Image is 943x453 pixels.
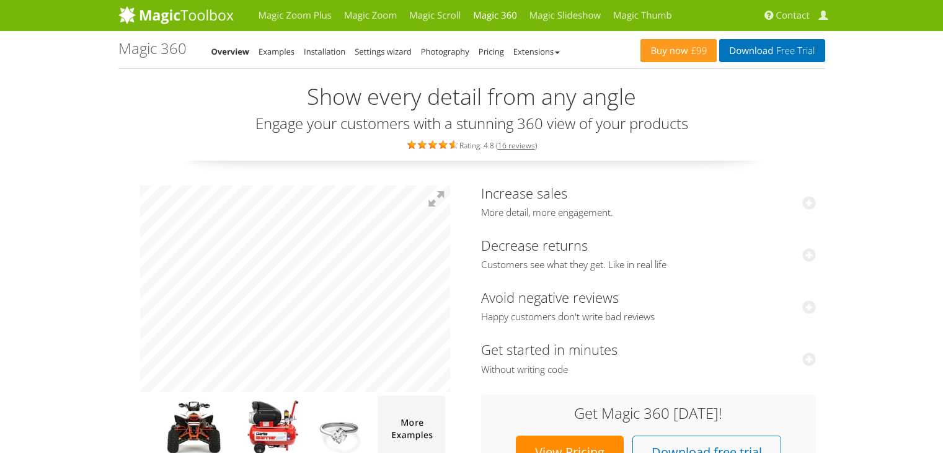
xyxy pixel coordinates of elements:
[513,46,560,57] a: Extensions
[118,115,825,132] h3: Engage your customers with a stunning 360 view of your products
[498,140,535,151] a: 16 reviews
[304,46,345,57] a: Installation
[481,364,816,376] span: Without writing code
[481,311,816,323] span: Happy customers don't write bad reviews
[355,46,412,57] a: Settings wizard
[773,46,815,56] span: Free Trial
[481,288,816,323] a: Avoid negative reviewsHappy customers don't write bad reviews
[259,46,294,57] a: Examples
[494,405,804,421] h3: Get Magic 360 [DATE]!
[481,184,816,219] a: Increase salesMore detail, more engagement.
[481,236,816,271] a: Decrease returnsCustomers see what they get. Like in real life
[481,207,816,219] span: More detail, more engagement.
[118,6,234,24] img: MagicToolbox.com - Image tools for your website
[421,46,469,57] a: Photography
[481,340,816,375] a: Get started in minutesWithout writing code
[118,84,825,109] h2: Show every detail from any angle
[776,9,810,22] span: Contact
[719,39,825,62] a: DownloadFree Trial
[118,40,187,56] h1: Magic 360
[479,46,504,57] a: Pricing
[118,138,825,151] div: Rating: 4.8 ( )
[688,46,707,56] span: £99
[211,46,250,57] a: Overview
[481,259,816,271] span: Customers see what they get. Like in real life
[640,39,717,62] a: Buy now£99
